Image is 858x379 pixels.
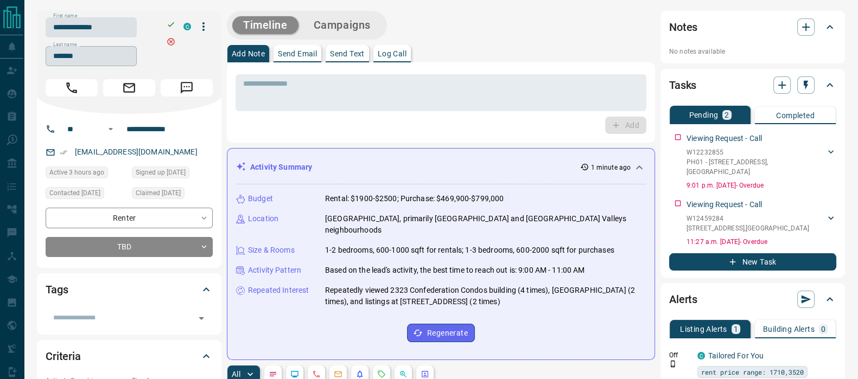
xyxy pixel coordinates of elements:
[701,367,804,377] span: rent price range: 1710,3520
[399,370,408,378] svg: Opportunities
[591,163,631,172] p: 1 minute ago
[355,370,364,378] svg: Listing Alerts
[687,157,825,177] p: PH01 - [STREET_ADDRESS] , [GEOGRAPHIC_DATA]
[669,360,677,368] svg: Push Notification Only
[303,16,382,34] button: Campaigns
[53,41,77,48] label: Last name
[269,370,277,378] svg: Notes
[687,199,762,210] p: Viewing Request - Call
[248,193,273,204] p: Budget
[46,348,81,365] h2: Criteria
[689,111,718,119] p: Pending
[378,50,406,57] p: Log Call
[697,352,705,359] div: condos.ca
[232,16,298,34] button: Timeline
[46,79,98,97] span: Call
[132,187,213,202] div: Thu Jan 04 2024
[194,311,209,326] button: Open
[325,245,614,256] p: 1-2 bedrooms, 600-1000 sqft for rentals; 1-3 bedrooms, 600-2000 sqft for purchases
[407,324,475,342] button: Regenerate
[669,253,836,271] button: New Task
[669,76,696,94] h2: Tasks
[330,50,365,57] p: Send Text
[53,12,77,20] label: First name
[232,50,265,57] p: Add Note
[687,181,836,190] p: 9:01 p.m. [DATE] - Overdue
[687,214,809,223] p: W12459284
[687,145,836,179] div: W12232855PH01 - [STREET_ADDRESS],[GEOGRAPHIC_DATA]
[763,325,815,333] p: Building Alerts
[669,72,836,98] div: Tasks
[60,149,67,156] svg: Email Verified
[46,166,126,182] div: Tue Oct 14 2025
[421,370,429,378] svg: Agent Actions
[46,208,213,228] div: Renter
[669,291,697,308] h2: Alerts
[334,370,342,378] svg: Emails
[248,285,309,296] p: Repeated Interest
[248,265,301,276] p: Activity Pattern
[377,370,386,378] svg: Requests
[687,133,762,144] p: Viewing Request - Call
[687,237,836,247] p: 11:27 a.m. [DATE] - Overdue
[46,237,213,257] div: TBD
[734,325,738,333] p: 1
[278,50,317,57] p: Send Email
[49,188,100,198] span: Contacted [DATE]
[325,285,646,307] p: Repeatedly viewed 2323 Confederation Condos building (4 times), [GEOGRAPHIC_DATA] (2 times), and ...
[669,14,836,40] div: Notes
[708,351,764,360] a: Tailored For You
[669,286,836,312] div: Alerts
[136,167,186,178] span: Signed up [DATE]
[132,166,213,182] div: Mon Nov 15 2021
[136,188,181,198] span: Claimed [DATE]
[248,245,295,256] p: Size & Rooms
[724,111,729,119] p: 2
[232,370,240,378] p: All
[687,223,809,233] p: [STREET_ADDRESS] , [GEOGRAPHIC_DATA]
[680,325,727,333] p: Listing Alerts
[236,157,646,177] div: Activity Summary1 minute ago
[104,123,117,136] button: Open
[250,162,312,173] p: Activity Summary
[75,147,198,156] a: [EMAIL_ADDRESS][DOMAIN_NAME]
[325,193,504,204] p: Rental: $1900-$2500; Purchase: $469,900-$799,000
[669,350,691,360] p: Off
[248,213,278,224] p: Location
[46,277,213,303] div: Tags
[103,79,155,97] span: Email
[290,370,299,378] svg: Lead Browsing Activity
[49,167,104,178] span: Active 3 hours ago
[669,18,697,36] h2: Notes
[312,370,321,378] svg: Calls
[687,147,825,157] p: W12232855
[687,211,836,235] div: W12459284[STREET_ADDRESS],[GEOGRAPHIC_DATA]
[821,325,825,333] p: 0
[325,265,584,276] p: Based on the lead's activity, the best time to reach out is: 9:00 AM - 11:00 AM
[325,213,646,236] p: [GEOGRAPHIC_DATA], primarily [GEOGRAPHIC_DATA] and [GEOGRAPHIC_DATA] Valleys neighbourhoods
[183,23,191,30] div: condos.ca
[46,281,68,298] h2: Tags
[46,187,126,202] div: Thu Jan 04 2024
[776,112,815,119] p: Completed
[46,343,213,369] div: Criteria
[161,79,213,97] span: Message
[669,47,836,56] p: No notes available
